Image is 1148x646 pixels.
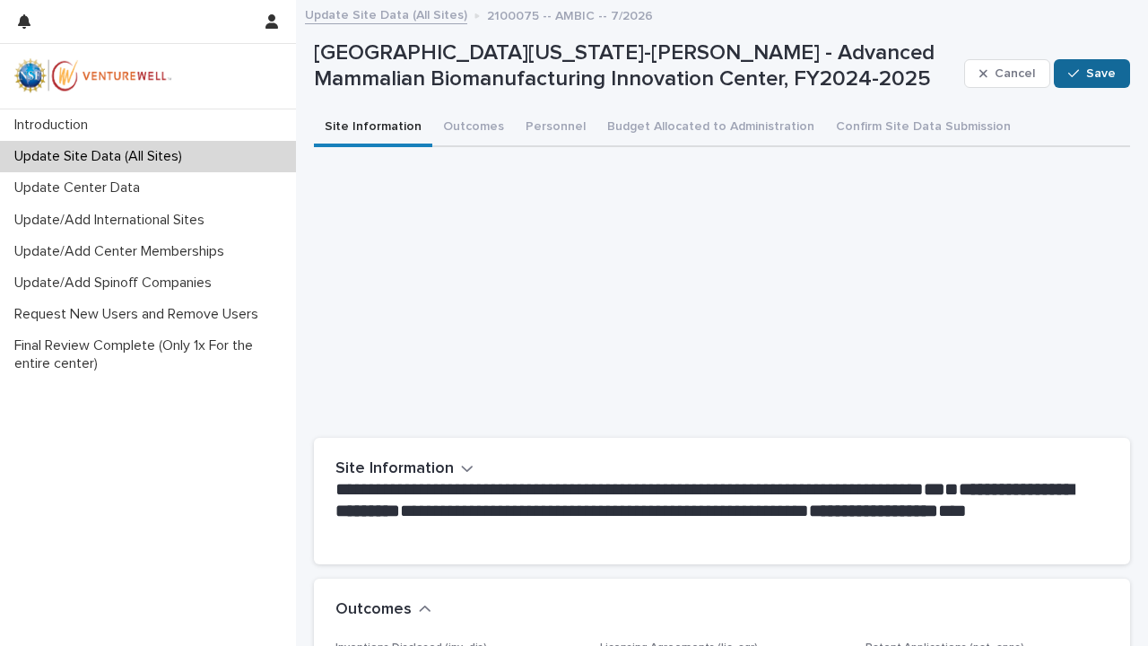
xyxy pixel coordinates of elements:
h2: Outcomes [335,600,412,620]
button: Outcomes [335,600,431,620]
p: 2100075 -- AMBIC -- 7/2026 [487,4,653,24]
p: Update Site Data (All Sites) [7,148,196,165]
p: Update/Add Spinoff Companies [7,275,226,292]
span: Save [1086,67,1116,80]
img: mWhVGmOKROS2pZaMU8FQ [14,58,172,94]
p: Update/Add Center Memberships [7,243,239,260]
button: Site Information [314,109,432,147]
p: Introduction [7,117,102,134]
button: Confirm Site Data Submission [825,109,1022,147]
button: Personnel [515,109,596,147]
p: Final Review Complete (Only 1x For the entire center) [7,337,296,371]
p: Request New Users and Remove Users [7,306,273,323]
button: Site Information [335,459,474,479]
p: Update/Add International Sites [7,212,219,229]
button: Outcomes [432,109,515,147]
button: Budget Allocated to Administration [596,109,825,147]
h2: Site Information [335,459,454,479]
span: Cancel [995,67,1035,80]
button: Save [1054,59,1130,88]
button: Cancel [964,59,1050,88]
a: Update Site Data (All Sites) [305,4,467,24]
p: Update Center Data [7,179,154,196]
p: [GEOGRAPHIC_DATA][US_STATE]-[PERSON_NAME] - Advanced Mammalian Biomanufacturing Innovation Center... [314,40,957,92]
